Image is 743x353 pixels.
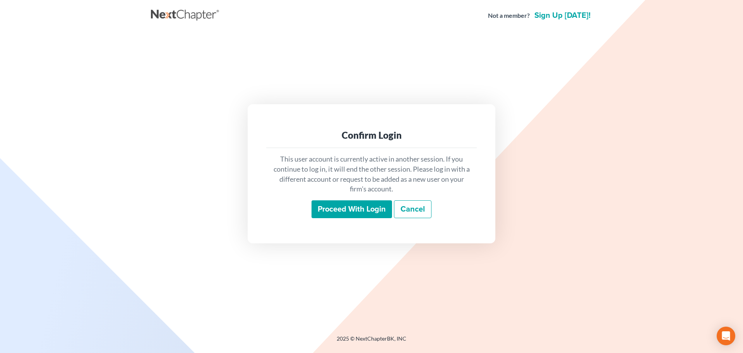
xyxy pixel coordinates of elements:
[717,327,735,345] div: Open Intercom Messenger
[312,200,392,218] input: Proceed with login
[394,200,431,218] a: Cancel
[272,129,471,141] div: Confirm Login
[272,154,471,194] p: This user account is currently active in another session. If you continue to log in, it will end ...
[533,12,592,19] a: Sign up [DATE]!
[151,335,592,349] div: 2025 © NextChapterBK, INC
[488,11,530,20] strong: Not a member?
